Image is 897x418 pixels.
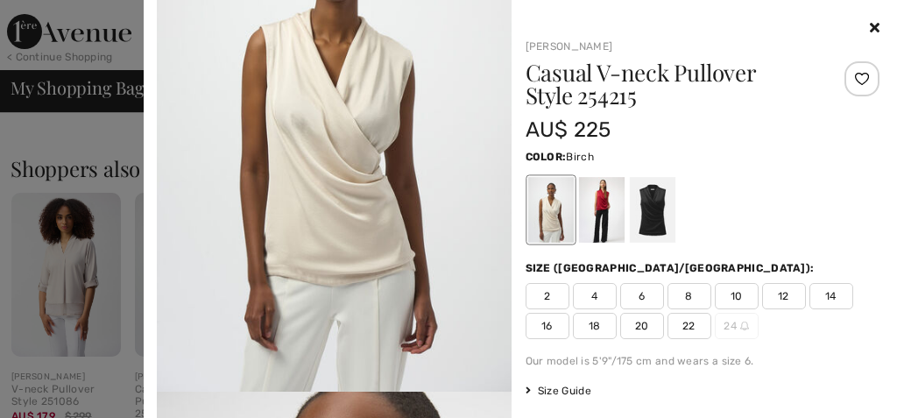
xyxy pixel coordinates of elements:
[526,383,591,399] span: Size Guide
[573,313,617,339] span: 18
[620,283,664,309] span: 6
[740,322,749,330] img: ring-m.svg
[527,177,573,243] div: Birch
[667,283,711,309] span: 8
[526,151,567,163] span: Color:
[578,177,624,243] div: Deep cherry
[715,313,759,339] span: 24
[762,283,806,309] span: 12
[620,313,664,339] span: 20
[715,283,759,309] span: 10
[526,40,613,53] a: [PERSON_NAME]
[526,283,569,309] span: 2
[526,61,821,107] h1: Casual V-neck Pullover Style 254215
[526,313,569,339] span: 16
[809,283,853,309] span: 14
[526,117,611,142] span: AU$ 225
[573,283,617,309] span: 4
[566,151,594,163] span: Birch
[629,177,675,243] div: Black
[526,260,818,276] div: Size ([GEOGRAPHIC_DATA]/[GEOGRAPHIC_DATA]):
[526,353,880,369] div: Our model is 5'9"/175 cm and wears a size 6.
[667,313,711,339] span: 22
[40,12,76,28] span: Help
